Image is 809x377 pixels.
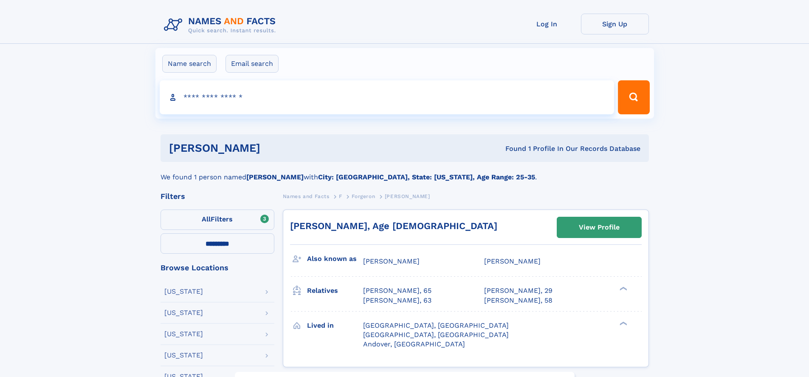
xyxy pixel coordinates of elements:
div: Found 1 Profile In Our Records Database [383,144,640,153]
span: All [202,215,211,223]
div: We found 1 person named with . [161,162,649,182]
a: View Profile [557,217,641,238]
div: [US_STATE] [164,352,203,359]
button: Search Button [618,80,649,114]
a: Forgeron [352,191,375,201]
a: [PERSON_NAME], Age [DEMOGRAPHIC_DATA] [290,221,497,231]
label: Name search [162,55,217,73]
div: [US_STATE] [164,331,203,337]
a: Log In [513,14,581,34]
div: [US_STATE] [164,309,203,316]
div: ❯ [617,286,628,292]
img: Logo Names and Facts [161,14,283,37]
span: [PERSON_NAME] [484,257,541,265]
span: Andover, [GEOGRAPHIC_DATA] [363,340,465,348]
div: Browse Locations [161,264,274,272]
a: Names and Facts [283,191,330,201]
h3: Relatives [307,283,363,298]
span: [GEOGRAPHIC_DATA], [GEOGRAPHIC_DATA] [363,321,509,329]
b: [PERSON_NAME] [246,173,304,181]
input: search input [160,80,615,114]
a: [PERSON_NAME], 63 [363,296,431,305]
div: ❯ [617,320,628,326]
div: View Profile [579,218,620,237]
b: City: [GEOGRAPHIC_DATA], State: [US_STATE], Age Range: 25-35 [318,173,535,181]
a: [PERSON_NAME], 58 [484,296,552,305]
h3: Also known as [307,252,363,266]
h3: Lived in [307,318,363,333]
span: F [339,193,342,199]
div: [US_STATE] [164,288,203,295]
span: [PERSON_NAME] [363,257,420,265]
a: [PERSON_NAME], 65 [363,286,431,295]
span: [PERSON_NAME] [385,193,430,199]
a: Sign Up [581,14,649,34]
span: [GEOGRAPHIC_DATA], [GEOGRAPHIC_DATA] [363,331,509,339]
span: Forgeron [352,193,375,199]
a: F [339,191,342,201]
label: Email search [226,55,279,73]
label: Filters [161,210,274,230]
a: [PERSON_NAME], 29 [484,286,552,295]
h1: [PERSON_NAME] [169,143,383,153]
div: Filters [161,193,274,200]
